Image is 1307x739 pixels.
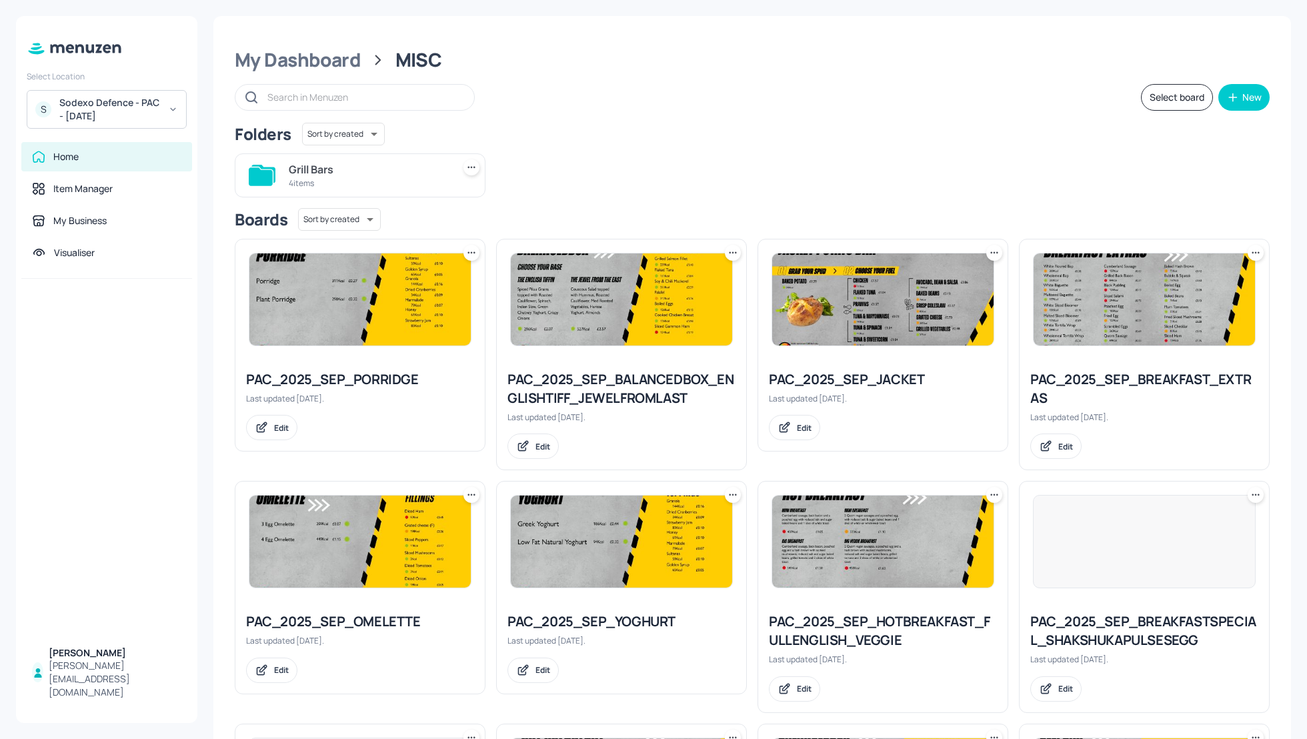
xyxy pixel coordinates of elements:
div: S [35,101,51,117]
div: Sort by created [302,121,385,147]
img: 2025-08-21-17557927797636ukqi4pvuy9.jpeg [1034,253,1255,345]
div: Folders [235,123,291,145]
div: Last updated [DATE]. [1030,654,1258,665]
img: 2025-08-21-1755791888221spt5qyvd41f.jpeg [511,253,732,345]
div: Sort by created [298,206,381,233]
div: PAC_2025_SEP_PORRIDGE [246,370,474,389]
div: Sodexo Defence - PAC - [DATE] [59,96,160,123]
img: 2025-06-11-1749635598859d5dl69qq8wr.jpeg [511,496,732,588]
input: Search in Menuzen [267,87,461,107]
div: Last updated [DATE]. [246,635,474,646]
div: My Dashboard [235,48,361,72]
div: Last updated [DATE]. [769,654,997,665]
div: Home [53,150,79,163]
div: PAC_2025_SEP_YOGHURT [507,612,736,631]
div: Last updated [DATE]. [246,393,474,404]
div: Edit [797,422,812,434]
div: Edit [1058,683,1073,694]
div: Last updated [DATE]. [1030,412,1258,423]
div: Boards [235,209,287,230]
div: Edit [274,422,289,434]
div: Edit [535,664,550,676]
div: Edit [535,441,550,452]
div: Last updated [DATE]. [507,412,736,423]
div: [PERSON_NAME] [49,646,181,660]
img: 2025-06-11-1749645138528y5o7vjt98ll.jpeg [249,253,471,345]
div: PAC_2025_SEP_HOTBREAKFAST_FULLENGLISH_VEGGIE [769,612,997,650]
div: Edit [1058,441,1073,452]
div: PAC_2025_SEP_JACKET [769,370,997,389]
div: Select Location [27,71,187,82]
div: PAC_2025_SEP_OMELETTE [246,612,474,631]
div: PAC_2025_SEP_BREAKFASTSPECIAL_SHAKSHUKAPULSESEGG [1030,612,1258,650]
div: New [1242,93,1262,102]
button: New [1218,84,1270,111]
div: Last updated [DATE]. [507,635,736,646]
img: 2025-06-18-17502490197118wxk3zfqnib.jpeg [772,253,994,345]
div: 4 items [289,177,447,189]
div: [PERSON_NAME][EMAIL_ADDRESS][DOMAIN_NAME] [49,659,181,699]
div: My Business [53,214,107,227]
div: Last updated [DATE]. [769,393,997,404]
div: Edit [274,664,289,676]
img: 2025-05-16-1747383201849xpwfc7tl9j8.jpeg [249,496,471,588]
div: Item Manager [53,182,113,195]
div: Edit [797,683,812,694]
div: MISC [395,48,442,72]
button: Select board [1141,84,1213,111]
img: 2025-08-21-17557932881227e59mi4gcu3.jpeg [772,496,994,588]
div: Grill Bars [289,161,447,177]
div: PAC_2025_SEP_BREAKFAST_EXTRAS [1030,370,1258,408]
div: Visualiser [54,246,95,259]
div: PAC_2025_SEP_BALANCEDBOX_ENGLISHTIFF_JEWELFROMLAST [507,370,736,408]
